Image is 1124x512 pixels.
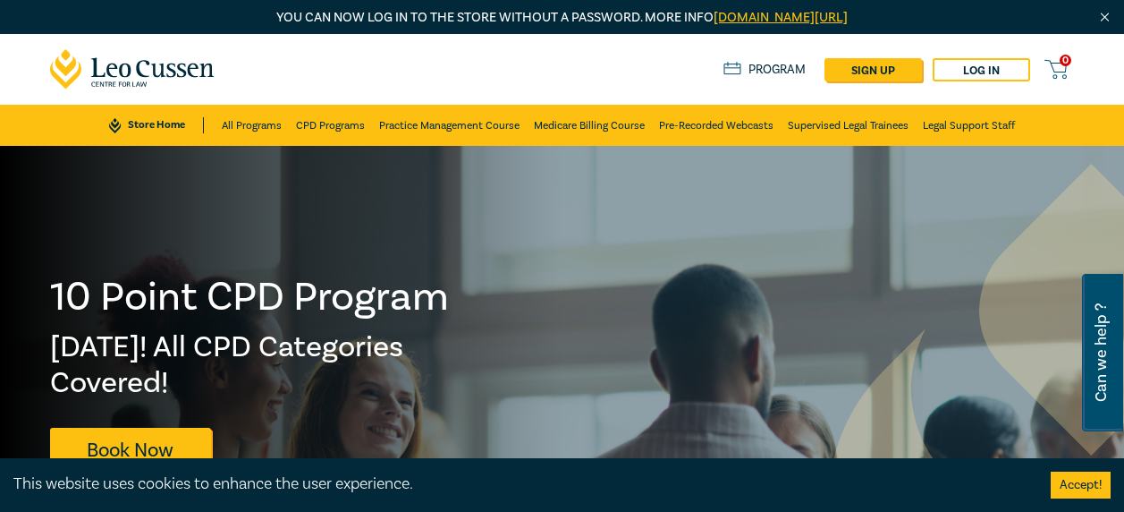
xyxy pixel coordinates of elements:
[222,105,282,146] a: All Programs
[933,58,1030,81] a: Log in
[1093,285,1110,421] span: Can we help ?
[534,105,645,146] a: Medicare Billing Course
[50,8,1075,28] p: You can now log in to the store without a password. More info
[714,9,848,26] a: [DOMAIN_NAME][URL]
[296,105,365,146] a: CPD Programs
[659,105,773,146] a: Pre-Recorded Webcasts
[1097,10,1112,25] img: Close
[109,117,203,133] a: Store Home
[723,62,807,78] a: Program
[788,105,908,146] a: Supervised Legal Trainees
[50,428,211,472] a: Book Now
[50,274,451,320] h1: 10 Point CPD Program
[1051,472,1111,499] button: Accept cookies
[1060,55,1071,66] span: 0
[13,473,1024,496] div: This website uses cookies to enhance the user experience.
[923,105,1015,146] a: Legal Support Staff
[50,329,451,401] h2: [DATE]! All CPD Categories Covered!
[379,105,520,146] a: Practice Management Course
[824,58,922,81] a: sign up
